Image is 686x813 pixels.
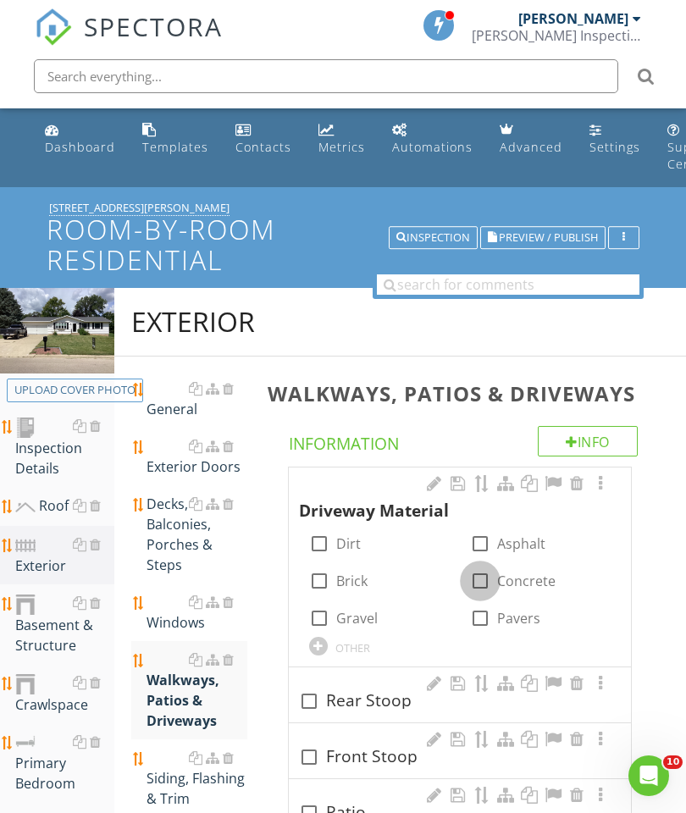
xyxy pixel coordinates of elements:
[147,592,247,633] div: Windows
[472,27,641,44] div: Tom Niehaus Inspections
[14,382,136,399] div: Upload cover photo
[336,572,368,589] label: Brick
[663,755,683,769] span: 10
[147,379,247,419] div: General
[147,494,247,575] div: Decks, Balconies, Porches & Steps
[47,214,639,274] h1: Room-by-Room Residential
[147,436,247,477] div: Exterior Doors
[589,139,640,155] div: Settings
[336,610,378,627] label: Gravel
[136,115,215,163] a: Templates
[147,650,247,731] div: Walkways, Patios & Driveways
[500,139,562,155] div: Advanced
[15,593,114,655] div: Basement & Structure
[229,115,298,163] a: Contacts
[15,495,114,517] div: Roof
[15,534,114,577] div: Exterior
[34,59,618,93] input: Search everything...
[131,305,255,339] div: Exterior
[389,229,478,244] a: Inspection
[35,23,223,58] a: SPECTORA
[583,115,647,163] a: Settings
[147,748,247,809] div: Siding, Flashing & Trim
[385,115,479,163] a: Automations (Basic)
[538,426,638,456] div: Info
[396,232,470,244] div: Inspection
[84,8,223,44] span: SPECTORA
[235,139,291,155] div: Contacts
[268,382,659,405] h3: Walkways, Patios & Driveways
[312,115,372,163] a: Metrics
[15,732,114,794] div: Primary Bedroom
[38,115,122,163] a: Dashboard
[392,139,473,155] div: Automations
[480,229,606,244] a: Preview / Publish
[518,10,628,27] div: [PERSON_NAME]
[628,755,669,796] iframe: Intercom live chat
[336,535,361,552] label: Dirt
[45,139,115,155] div: Dashboard
[15,416,114,478] div: Inspection Details
[335,641,370,655] div: OTHER
[299,474,605,523] div: Driveway Material
[142,139,208,155] div: Templates
[15,672,114,715] div: Crawlspace
[318,139,365,155] div: Metrics
[497,572,556,589] label: Concrete
[389,226,478,250] button: Inspection
[499,232,598,243] span: Preview / Publish
[377,274,639,295] input: search for comments
[289,426,638,455] h4: Information
[497,610,540,627] label: Pavers
[480,226,606,250] button: Preview / Publish
[7,379,143,402] button: Upload cover photo
[35,8,72,46] img: The Best Home Inspection Software - Spectora
[493,115,569,163] a: Advanced
[497,535,545,552] label: Asphalt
